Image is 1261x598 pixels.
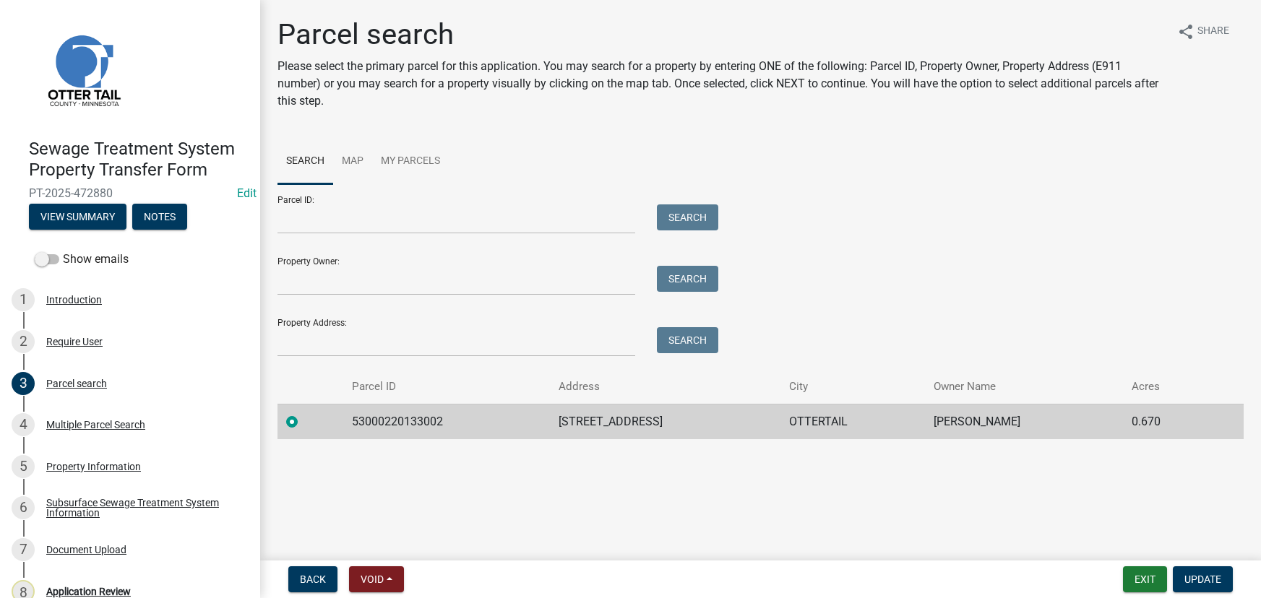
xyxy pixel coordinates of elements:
div: Multiple Parcel Search [46,420,145,430]
i: share [1177,23,1195,40]
label: Show emails [35,251,129,268]
a: Search [277,139,333,185]
button: shareShare [1166,17,1241,45]
td: [STREET_ADDRESS] [550,404,781,439]
div: 7 [12,538,35,561]
button: Search [657,327,718,353]
button: Void [349,566,404,592]
div: Document Upload [46,545,126,555]
td: 53000220133002 [343,404,549,439]
div: Property Information [46,461,141,472]
div: Introduction [46,295,102,305]
button: Exit [1123,566,1167,592]
div: 2 [12,330,35,353]
span: Back [300,573,326,585]
div: Application Review [46,586,131,597]
th: Owner Name [925,370,1123,404]
div: 1 [12,288,35,311]
th: Address [550,370,781,404]
th: Acres [1123,370,1211,404]
div: Subsurface Sewage Treatment System Information [46,498,237,518]
th: Parcel ID [343,370,549,404]
div: Require User [46,337,103,347]
th: City [780,370,925,404]
a: Edit [237,186,257,200]
h1: Parcel search [277,17,1166,52]
span: Void [361,573,384,585]
div: 4 [12,413,35,436]
td: [PERSON_NAME] [925,404,1123,439]
td: OTTERTAIL [780,404,925,439]
span: PT-2025-472880 [29,186,231,200]
wm-modal-confirm: Notes [132,212,187,223]
a: Map [333,139,372,185]
div: 6 [12,496,35,519]
div: Parcel search [46,378,107,389]
button: Back [288,566,337,592]
button: Search [657,204,718,230]
td: 0.670 [1123,404,1211,439]
img: Otter Tail County, Minnesota [29,15,137,123]
button: View Summary [29,204,126,230]
wm-modal-confirm: Edit Application Number [237,186,257,200]
button: Update [1173,566,1233,592]
button: Search [657,266,718,292]
div: 3 [12,372,35,395]
button: Notes [132,204,187,230]
span: Update [1184,573,1221,585]
p: Please select the primary parcel for this application. You may search for a property by entering ... [277,58,1166,110]
div: 5 [12,455,35,478]
span: Share [1197,23,1229,40]
h4: Sewage Treatment System Property Transfer Form [29,139,249,181]
wm-modal-confirm: Summary [29,212,126,223]
a: My Parcels [372,139,449,185]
